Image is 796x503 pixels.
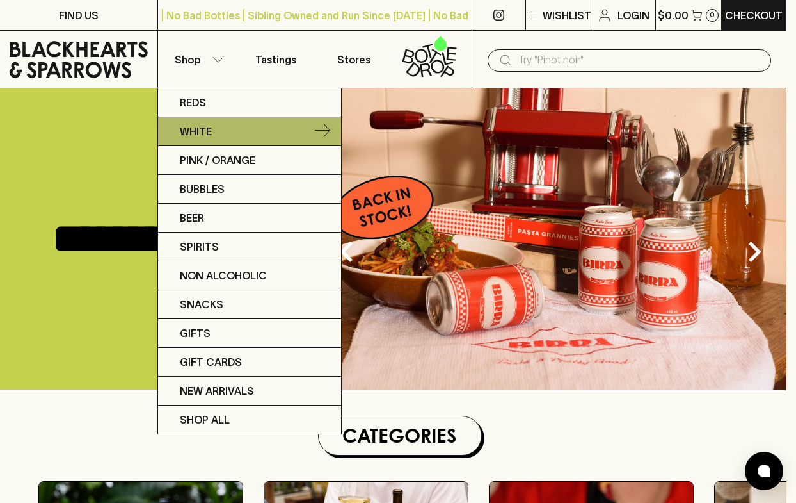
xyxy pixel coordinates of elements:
[180,95,206,110] p: Reds
[180,354,242,370] p: Gift Cards
[158,117,341,146] a: White
[758,465,770,477] img: bubble-icon
[158,377,341,406] a: New Arrivals
[158,88,341,117] a: Reds
[180,412,230,427] p: SHOP ALL
[158,146,341,175] a: Pink / Orange
[158,348,341,377] a: Gift Cards
[158,406,341,434] a: SHOP ALL
[158,175,341,204] a: Bubbles
[158,204,341,233] a: Beer
[180,297,223,312] p: Snacks
[180,383,254,399] p: New Arrivals
[158,261,341,290] a: Non Alcoholic
[180,239,219,254] p: Spirits
[158,319,341,348] a: Gifts
[158,290,341,319] a: Snacks
[158,233,341,261] a: Spirits
[180,181,225,197] p: Bubbles
[180,124,212,139] p: White
[180,326,211,341] p: Gifts
[180,268,267,283] p: Non Alcoholic
[180,210,204,226] p: Beer
[180,153,255,168] p: Pink / Orange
